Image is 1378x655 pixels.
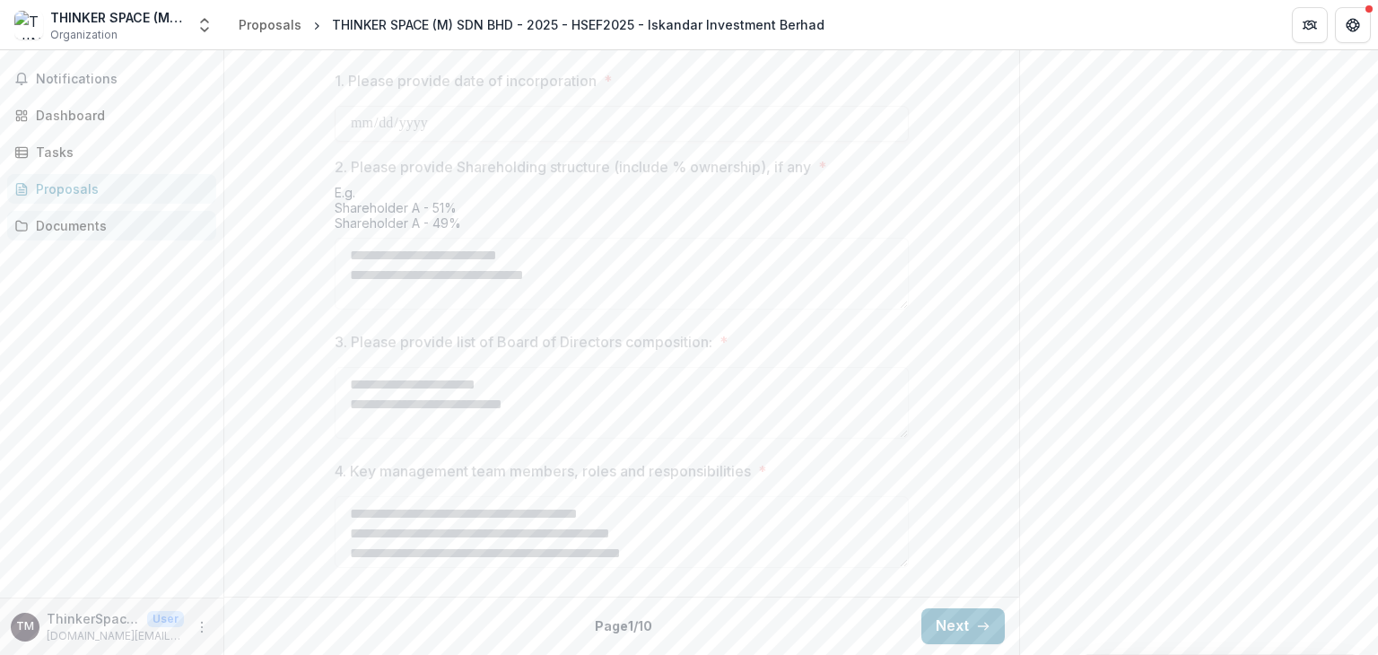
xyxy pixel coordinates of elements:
a: Dashboard [7,100,216,130]
a: Tasks [7,137,216,167]
div: THINKER SPACE (M) SDN BHD [50,8,185,27]
div: Proposals [239,15,301,34]
a: Documents [7,211,216,240]
div: THINKER SPACE (M) SDN BHD - 2025 - HSEF2025 - Iskandar Investment Berhad [332,15,824,34]
span: Notifications [36,72,209,87]
p: 1. Please provide date of incorporation [335,70,597,92]
button: Partners [1292,7,1328,43]
p: [DOMAIN_NAME][EMAIL_ADDRESS][DOMAIN_NAME] [47,628,184,644]
a: Proposals [7,174,216,204]
button: Open entity switcher [192,7,217,43]
button: Get Help [1335,7,1371,43]
p: Page 1 / 10 [595,616,652,635]
p: User [147,611,184,627]
img: THINKER SPACE (M) SDN BHD [14,11,43,39]
div: Documents [36,216,202,235]
div: Dashboard [36,106,202,125]
div: Proposals [36,179,202,198]
p: 2. Please provide Shareholding structure (include % ownership), if any [335,156,811,178]
div: ThinkerSpace Malaysia [16,621,34,633]
p: ThinkerSpace [GEOGRAPHIC_DATA] [47,609,140,628]
a: Proposals [231,12,309,38]
nav: breadcrumb [231,12,832,38]
span: Organization [50,27,118,43]
button: Notifications [7,65,216,93]
div: E.g. Shareholder A - 51% Shareholder A - 49% [335,185,909,238]
p: 3. Please provide list of Board of Directors composition: [335,331,712,353]
div: Tasks [36,143,202,162]
button: More [191,616,213,638]
button: Next [921,608,1005,644]
p: 4. Key management team members, roles and responsibilities [335,460,751,482]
